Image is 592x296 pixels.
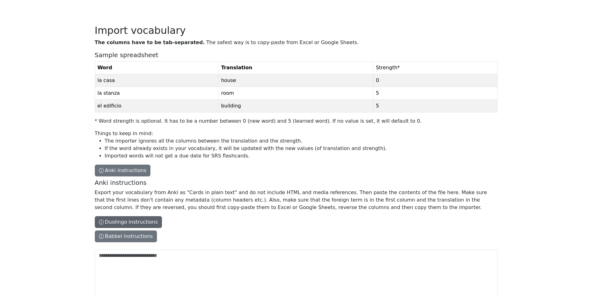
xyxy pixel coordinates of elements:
h5: Anki instructions [95,179,495,186]
td: 5 [373,100,497,112]
td: house [218,74,373,87]
button: The columns have to be tab-separated. The safest way is to copy-paste from Excel or Google Sheets... [95,165,151,176]
td: la stanza [95,87,218,100]
p: Things to keep in mind: [95,130,498,160]
li: The importer ignores all the columns between the translation and the strength. [105,137,498,145]
strong: The columns have to be tab-separated. [95,39,205,45]
li: If the word already exists in your vocabulary, it will be updated with the new values (of transla... [105,145,498,152]
span: Strength * [376,65,400,71]
td: building [218,100,373,112]
td: el edificio [95,100,218,112]
p: Export your vocabulary from Anki as "Cards in plain text" and do not include HTML and media refer... [95,189,495,211]
h5: Sample spreadsheet [95,51,498,59]
li: Imported words will not get a due date for SRS flashcards. [105,152,498,160]
td: room [218,87,373,100]
td: 0 [373,74,497,87]
th: Word [95,61,218,74]
th: Translation [218,61,373,74]
h2: Import vocabulary [95,25,498,36]
td: 5 [373,87,497,100]
p: * Word strength is optional. It has to be a number between 0 (new word) and 5 (learned word). If ... [95,117,498,125]
td: la casa [95,74,218,87]
p: The safest way is to copy-paste from Excel or Google Sheets. [95,39,498,46]
button: The columns have to be tab-separated. The safest way is to copy-paste from Excel or Google Sheets... [95,230,157,242]
button: The columns have to be tab-separated. The safest way is to copy-paste from Excel or Google Sheets... [95,216,162,228]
